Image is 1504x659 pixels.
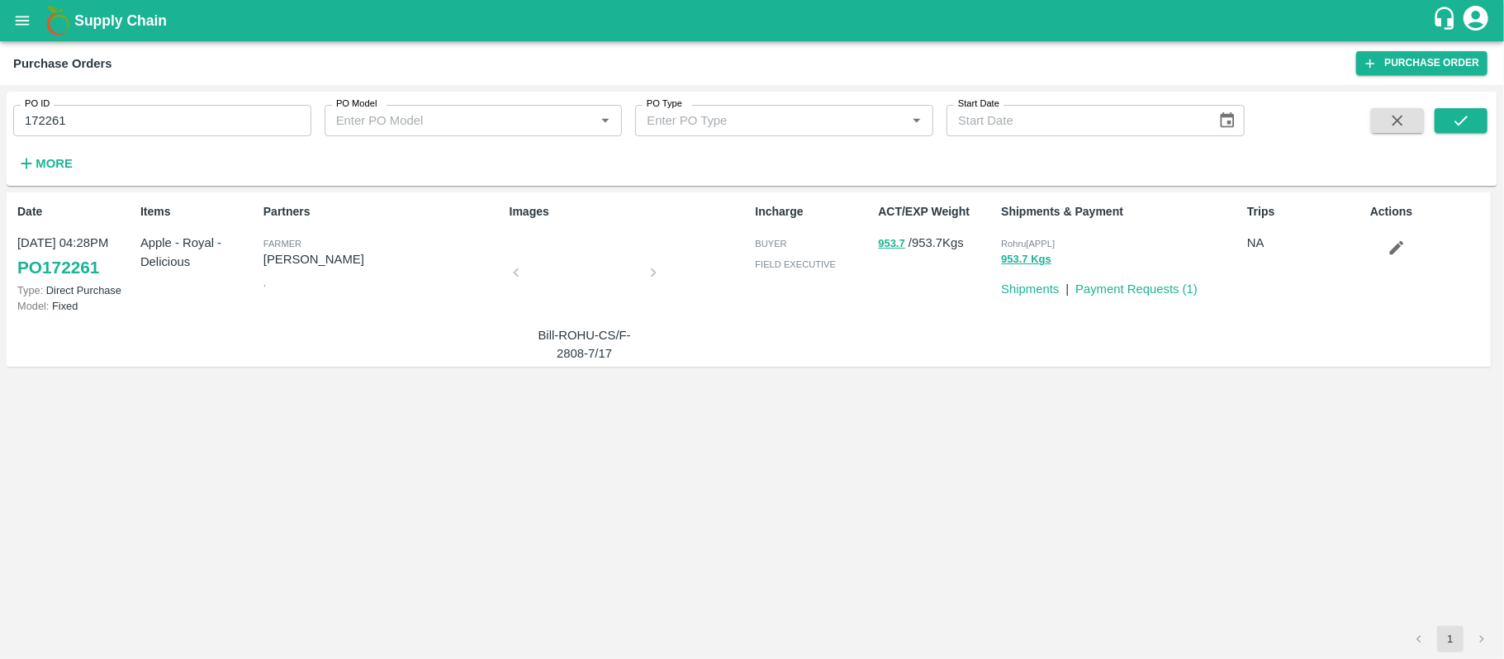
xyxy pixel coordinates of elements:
[36,157,73,170] strong: More
[263,239,301,249] span: Farmer
[17,298,134,314] p: Fixed
[17,282,134,298] p: Direct Purchase
[17,203,134,220] p: Date
[1075,282,1198,296] a: Payment Requests (1)
[336,97,377,111] label: PO Model
[523,326,647,363] p: Bill-ROHU-CS/F-2808-7/17
[1247,234,1364,252] p: NA
[878,234,994,253] p: / 953.7 Kgs
[1370,203,1487,220] p: Actions
[17,300,49,312] span: Model:
[1001,282,1059,296] a: Shipments
[1437,626,1464,652] button: page 1
[640,110,880,131] input: Enter PO Type
[1212,105,1243,136] button: Choose date
[947,105,1204,136] input: Start Date
[41,4,74,37] img: logo
[1432,6,1461,36] div: customer-support
[755,203,871,220] p: Incharge
[878,235,905,254] button: 953.7
[1461,3,1491,38] div: account of current user
[510,203,749,220] p: Images
[755,259,836,269] span: field executive
[1001,250,1051,269] button: 953.7 Kgs
[647,97,682,111] label: PO Type
[17,253,99,282] a: PO172261
[74,12,167,29] b: Supply Chain
[140,234,257,271] p: Apple - Royal - Delicious
[13,53,112,74] div: Purchase Orders
[1356,51,1487,75] a: Purchase Order
[3,2,41,40] button: open drawer
[1403,626,1497,652] nav: pagination navigation
[595,110,616,131] button: Open
[1059,273,1069,298] div: |
[906,110,928,131] button: Open
[17,284,43,296] span: Type:
[330,110,569,131] input: Enter PO Model
[263,250,503,268] p: [PERSON_NAME]
[13,105,311,136] input: Enter PO ID
[25,97,50,111] label: PO ID
[263,203,503,220] p: Partners
[140,203,257,220] p: Items
[1247,203,1364,220] p: Trips
[1001,203,1241,220] p: Shipments & Payment
[1001,239,1055,249] span: Rohru[APPL]
[755,239,786,249] span: buyer
[74,9,1432,32] a: Supply Chain
[17,234,134,252] p: [DATE] 04:28PM
[878,203,994,220] p: ACT/EXP Weight
[13,149,77,178] button: More
[263,277,266,287] span: ,
[958,97,999,111] label: Start Date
